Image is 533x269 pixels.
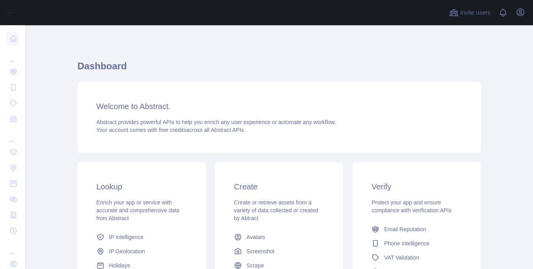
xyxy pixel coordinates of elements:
[460,8,490,17] span: Invite users
[234,181,324,192] h3: Create
[384,239,429,247] span: Phone Intelligence
[448,6,492,19] button: Invite users
[97,181,187,192] h3: Lookup
[93,230,190,244] a: IP Intelligence
[231,244,327,258] a: Screenshot
[371,199,451,213] span: Protect your app and ensure compliance with verification APIs
[368,222,465,236] a: Email Reputation
[371,181,462,192] h3: Verify
[97,127,245,133] span: Your account comes with across all Abstract APIs.
[247,233,265,241] span: Avatars
[78,60,481,79] h1: Dashboard
[384,254,419,262] span: VAT Validation
[109,233,144,241] span: IP Intelligence
[231,230,327,244] a: Avatars
[6,239,19,255] div: ...
[384,225,426,233] span: Email Reputation
[368,236,465,250] a: Phone Intelligence
[368,250,465,265] a: VAT Validation
[6,128,19,143] div: ...
[93,244,190,258] a: IP Geolocation
[159,127,186,133] span: free credits
[247,247,275,255] span: Screenshot
[234,199,318,221] span: Create or retrieve assets from a variety of data collected or created by Abtract
[6,47,19,63] div: ...
[97,119,336,125] span: Abstract provides powerful APIs to help you enrich any user experience or automate any workflow.
[97,101,462,112] h3: Welcome to Abstract.
[97,199,180,221] span: Enrich your app or service with accurate and comprehensive data from Abstract
[109,247,145,255] span: IP Geolocation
